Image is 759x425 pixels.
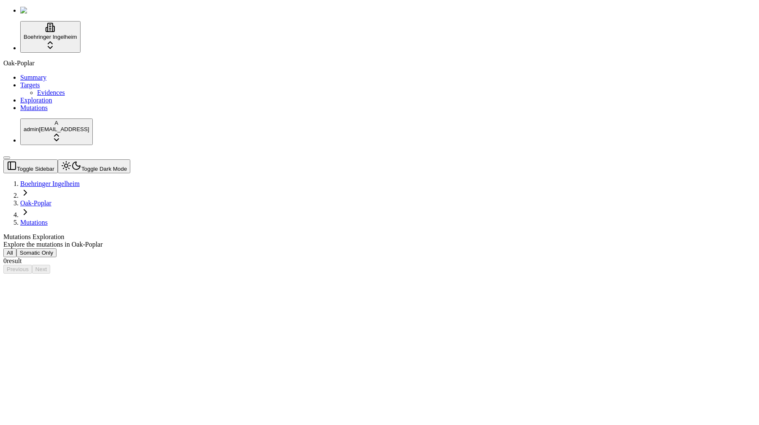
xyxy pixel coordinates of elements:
a: Mutations [20,219,48,226]
button: Boehringer Ingelheim [20,21,81,53]
span: Toggle Dark Mode [81,166,127,172]
button: Toggle Dark Mode [58,159,130,173]
button: Next [32,265,50,274]
button: All [3,248,16,257]
button: Aadmin[EMAIL_ADDRESS] [20,118,93,145]
span: Boehringer Ingelheim [24,34,77,40]
a: Exploration [20,97,52,104]
a: Oak-Poplar [20,199,51,207]
button: Toggle Sidebar [3,156,10,159]
div: Oak-Poplar [3,59,756,67]
button: Previous [3,265,32,274]
button: Somatic Only [16,248,57,257]
button: Toggle Sidebar [3,159,58,173]
a: Boehringer Ingelheim [20,180,80,187]
span: Toggle Sidebar [17,166,54,172]
span: 0 result [3,257,22,264]
span: [EMAIL_ADDRESS] [39,126,89,132]
a: Targets [20,81,40,89]
a: Evidences [37,89,65,96]
span: admin [24,126,39,132]
div: Explore the mutations in Oak-Poplar [3,241,675,248]
a: Summary [20,74,46,81]
div: Mutations Exploration [3,233,675,241]
nav: breadcrumb [3,180,675,226]
a: Mutations [20,104,48,111]
img: Numenos [20,7,53,14]
span: A [54,120,58,126]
